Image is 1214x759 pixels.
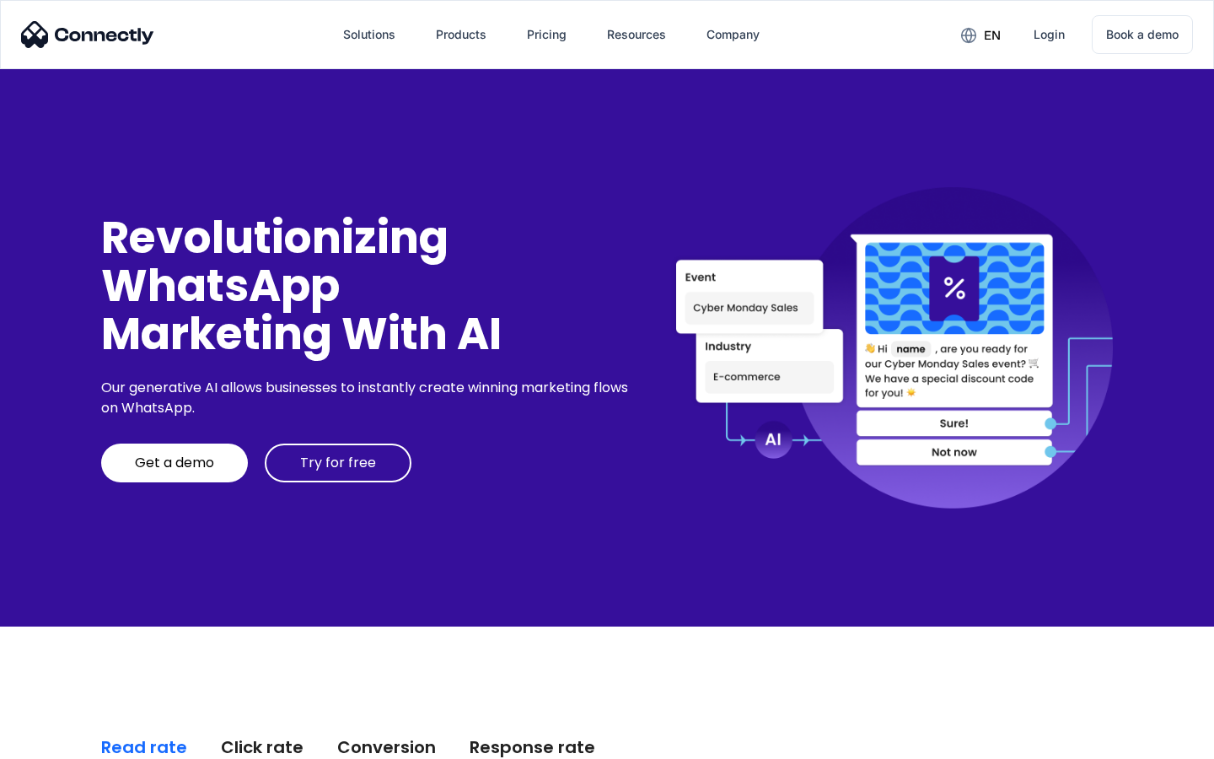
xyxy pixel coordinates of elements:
div: Get a demo [135,455,214,471]
div: Our generative AI allows businesses to instantly create winning marketing flows on WhatsApp. [101,378,634,418]
div: Revolutionizing WhatsApp Marketing With AI [101,213,634,358]
div: Try for free [300,455,376,471]
a: Book a demo [1092,15,1193,54]
a: Get a demo [101,444,248,482]
div: en [984,24,1001,47]
div: Company [706,23,760,46]
div: Login [1034,23,1065,46]
div: Solutions [343,23,395,46]
div: Products [436,23,486,46]
a: Try for free [265,444,411,482]
div: Read rate [101,735,187,759]
div: Response rate [470,735,595,759]
a: Pricing [513,14,580,55]
div: Resources [607,23,666,46]
div: Conversion [337,735,436,759]
a: Login [1020,14,1078,55]
img: Connectly Logo [21,21,154,48]
div: Click rate [221,735,303,759]
div: Pricing [527,23,567,46]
